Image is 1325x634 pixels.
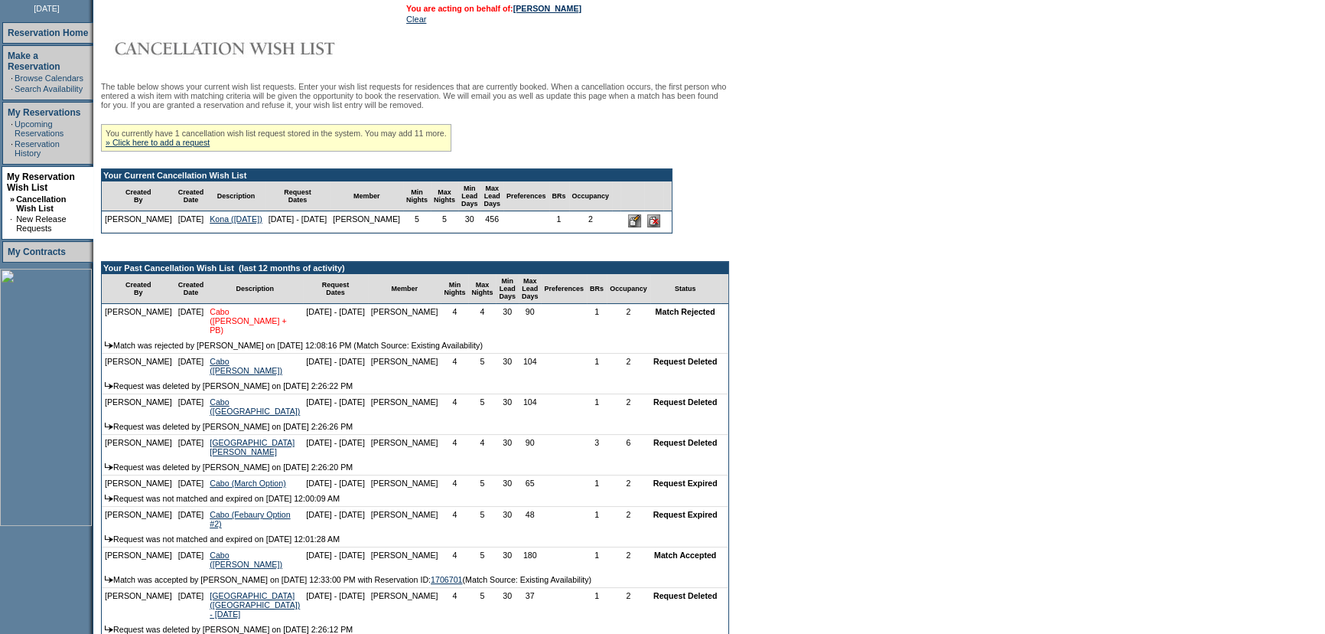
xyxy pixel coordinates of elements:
a: Cabo ([PERSON_NAME]) [210,551,282,569]
td: 65 [519,475,542,491]
td: 30 [458,211,481,233]
td: 104 [519,394,542,419]
td: [PERSON_NAME] [102,507,175,531]
a: Browse Calendars [15,74,83,83]
td: [PERSON_NAME] [368,354,441,378]
td: 2 [569,211,613,233]
img: arrow.gif [105,382,113,389]
img: arrow.gif [105,495,113,502]
td: 4 [441,304,468,338]
td: Member [368,274,441,304]
td: 5 [468,394,496,419]
td: 1 [587,304,607,338]
td: 30 [496,304,519,338]
td: 1 [587,588,607,622]
img: arrow.gif [105,535,113,542]
a: My Reservations [8,107,80,118]
a: My Contracts [8,247,66,257]
td: [DATE] [175,507,207,531]
td: 30 [496,394,519,419]
td: Match was accepted by [PERSON_NAME] on [DATE] 12:33:00 PM with Reservation ID: (Match Source: Exi... [102,572,728,588]
td: Status [650,274,721,304]
b: » [10,194,15,204]
td: 1 [587,354,607,378]
td: [PERSON_NAME] [368,588,441,622]
nobr: Request Deleted [653,397,718,407]
td: Occupancy [569,181,613,211]
td: [PERSON_NAME] [102,547,175,572]
td: 2 [607,304,650,338]
td: 5 [431,211,458,233]
td: 4 [441,475,468,491]
nobr: [DATE] - [DATE] [306,479,365,488]
nobr: Request Deleted [653,357,718,366]
td: 4 [441,435,468,459]
nobr: Match Accepted [654,551,716,560]
div: You currently have 1 cancellation wish list request stored in the system. You may add 11 more. [101,124,451,152]
img: arrow.gif [105,626,113,632]
a: Cabo (Febaury Option #2) [210,510,290,528]
a: My Reservation Wish List [7,172,75,193]
td: 30 [496,547,519,572]
td: Max Lead Days [519,274,542,304]
td: [PERSON_NAME] [368,435,441,459]
td: 90 [519,304,542,338]
td: 4 [441,588,468,622]
a: Upcoming Reservations [15,119,63,138]
td: 4 [441,507,468,531]
td: 1 [587,507,607,531]
td: 5 [468,354,496,378]
td: Max Nights [468,274,496,304]
td: · [11,84,13,93]
td: · [11,139,13,158]
td: 37 [519,588,542,622]
input: Edit this Request [628,214,641,227]
td: Occupancy [607,274,650,304]
td: 30 [496,354,519,378]
img: arrow.gif [105,423,113,430]
td: Your Current Cancellation Wish List [102,169,672,181]
td: [DATE] [175,475,207,491]
a: Cabo (March Option) [210,479,286,488]
td: [PERSON_NAME] [102,304,175,338]
td: 3 [587,435,607,459]
td: 30 [496,588,519,622]
td: Description [207,181,265,211]
nobr: [DATE] - [DATE] [269,214,327,224]
a: New Release Requests [16,214,66,233]
td: [PERSON_NAME] [102,435,175,459]
td: 5 [468,547,496,572]
td: [DATE] [175,304,207,338]
img: arrow.gif [105,463,113,470]
td: [PERSON_NAME] [368,547,441,572]
td: 1 [587,547,607,572]
nobr: [DATE] - [DATE] [306,397,365,407]
td: Match was rejected by [PERSON_NAME] on [DATE] 12:08:16 PM (Match Source: Existing Availability) [102,338,728,354]
img: arrow.gif [105,342,113,348]
td: 4 [441,547,468,572]
td: · [11,119,13,138]
td: 30 [496,507,519,531]
td: · [10,214,15,233]
td: 4 [468,435,496,459]
td: [PERSON_NAME] [102,394,175,419]
nobr: Request Deleted [653,438,718,447]
td: Request was not matched and expired on [DATE] 12:00:09 AM [102,491,728,507]
a: Search Availability [15,84,83,93]
td: BRs [587,274,607,304]
nobr: Request Expired [653,479,718,488]
td: Min Lead Days [496,274,519,304]
td: 2 [607,588,650,622]
td: [PERSON_NAME] [368,394,441,419]
a: 1706701 [431,575,463,584]
td: [PERSON_NAME] [102,588,175,622]
td: · [11,74,13,83]
nobr: Request Expired [653,510,718,519]
td: Max Nights [431,181,458,211]
td: 30 [496,435,519,459]
td: 456 [480,211,503,233]
td: 5 [403,211,431,233]
td: Description [207,274,303,304]
td: Max Lead Days [480,181,503,211]
a: [GEOGRAPHIC_DATA] ([GEOGRAPHIC_DATA]) - [DATE] [210,591,300,619]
